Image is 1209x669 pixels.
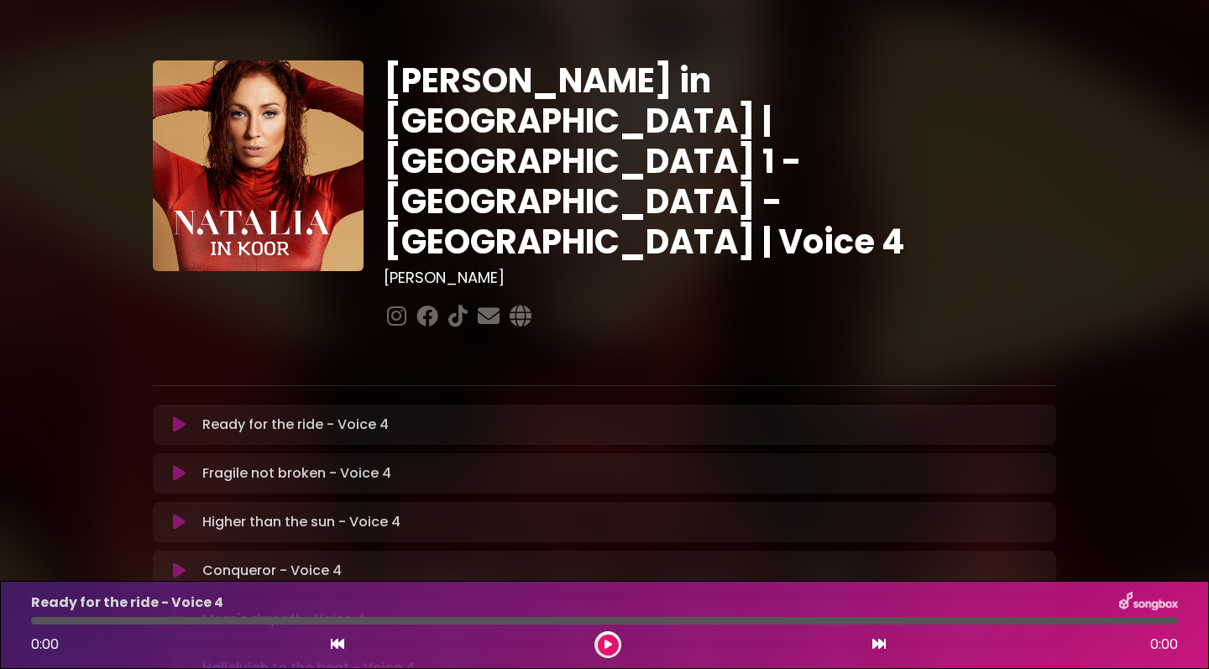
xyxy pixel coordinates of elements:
span: 0:00 [31,635,59,654]
h3: [PERSON_NAME] [384,269,1056,287]
img: songbox-logo-white.png [1119,592,1178,614]
h1: [PERSON_NAME] in [GEOGRAPHIC_DATA] | [GEOGRAPHIC_DATA] 1 - [GEOGRAPHIC_DATA] - [GEOGRAPHIC_DATA] ... [384,60,1056,262]
p: Fragile not broken - Voice 4 [202,463,391,483]
p: Ready for the ride - Voice 4 [31,593,223,613]
p: Conqueror - Voice 4 [202,561,342,581]
p: Ready for the ride - Voice 4 [202,415,389,435]
span: 0:00 [1150,635,1178,655]
img: YTVS25JmS9CLUqXqkEhs [153,60,364,271]
p: Higher than the sun - Voice 4 [202,512,400,532]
